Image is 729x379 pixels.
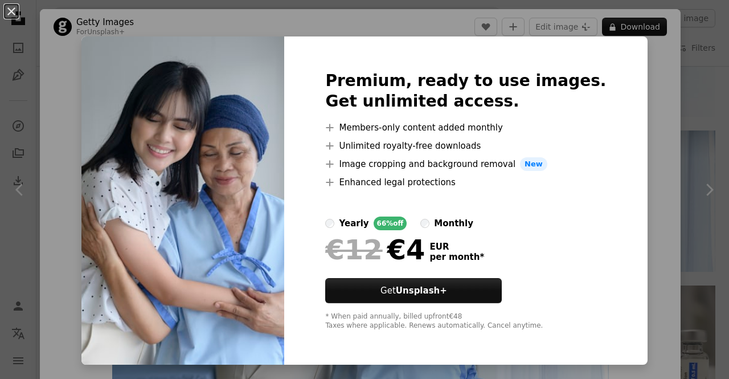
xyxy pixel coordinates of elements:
[429,242,484,252] span: EUR
[325,71,606,112] h2: Premium, ready to use images. Get unlimited access.
[325,312,606,331] div: * When paid annually, billed upfront €48 Taxes where applicable. Renews automatically. Cancel any...
[325,278,502,303] button: GetUnsplash+
[325,139,606,153] li: Unlimited royalty-free downloads
[374,217,407,230] div: 66% off
[81,36,284,365] img: premium_photo-1664475564082-a56ec9047981
[429,252,484,262] span: per month *
[325,219,334,228] input: yearly66%off
[325,121,606,135] li: Members-only content added monthly
[325,176,606,189] li: Enhanced legal protections
[325,235,382,264] span: €12
[520,157,547,171] span: New
[396,286,447,296] strong: Unsplash+
[420,219,429,228] input: monthly
[325,157,606,171] li: Image cropping and background removal
[325,235,425,264] div: €4
[434,217,473,230] div: monthly
[339,217,368,230] div: yearly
